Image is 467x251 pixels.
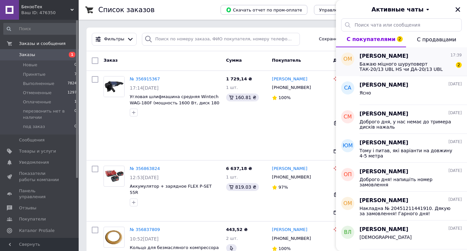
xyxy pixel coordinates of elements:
[343,55,352,63] span: ОМ
[74,62,77,68] span: 0
[336,220,467,249] button: ВЛ[PERSON_NAME][DATE][DEMOGRAPHIC_DATA]
[360,148,453,158] span: Тому і питав, які варіанти на довжину 4-5 метра
[130,184,212,195] a: Аккумулятор + зарядное FLEX P-SET 55R
[104,228,124,246] img: Фото товару
[21,10,79,16] div: Ваш ID: 476350
[272,166,307,172] a: [PERSON_NAME]
[23,124,45,130] span: под заказ
[319,36,372,42] span: Сохраненные фильтры:
[104,36,125,42] span: Фильтры
[130,85,159,91] span: 17:14[DATE]
[406,31,467,47] button: С продавцами
[130,175,159,180] span: 12:53[DATE]
[272,175,311,179] span: [PHONE_NUMBER]
[130,166,160,171] a: № 356863824
[23,72,46,77] span: Принятые
[142,33,300,46] input: Поиск по номеру заказа, ФИО покупателя, номеру телефона, Email, номеру накладной
[226,236,238,241] span: 2 шт.
[344,113,352,121] span: СМ
[360,177,453,187] span: Доброго дня! напишіть номер замовлення
[336,105,467,134] button: СМ[PERSON_NAME][DATE]Доброго дня, у нас немає до тримера дисків нажаль
[397,36,403,42] span: 2
[98,6,155,14] h1: Список заказов
[68,90,77,96] span: 1297
[454,6,462,13] button: Закрыть
[344,171,352,178] span: ОП
[74,72,77,77] span: 7
[272,236,311,241] span: [PHONE_NUMBER]
[360,168,408,176] span: [PERSON_NAME]
[279,185,288,190] span: 97%
[226,166,252,171] span: 6 637,18 ₴
[130,76,160,81] a: № 356915367
[226,76,252,81] span: 1 729,14 ₴
[104,76,124,97] img: Фото товару
[448,226,462,231] span: [DATE]
[23,99,51,105] span: Оплаченные
[19,216,46,222] span: Покупатели
[347,36,396,42] span: С покупателями
[314,5,376,15] button: Управление статусами
[456,62,462,68] span: 2
[19,148,56,154] span: Товары и услуги
[69,52,75,57] span: 1
[226,175,238,179] span: 1 шт.
[344,229,351,236] span: ВЛ
[360,235,412,240] span: [DEMOGRAPHIC_DATA]
[448,110,462,116] span: [DATE]
[19,159,49,165] span: Уведомления
[68,81,77,87] span: 7824
[21,4,70,10] span: БензоТех
[360,61,453,72] span: Бажаю міцного шуруповерт ТАК-20/13 UBL HS чи ДА-20/13 UBL HS.?? бо це два різник [PERSON_NAME], і...
[104,166,125,187] a: Фото товару
[130,227,160,232] a: № 356837809
[372,5,424,14] span: Активные чаты
[272,76,307,82] a: [PERSON_NAME]
[104,76,125,97] a: Фото товару
[360,139,408,147] span: [PERSON_NAME]
[221,5,307,15] button: Скачать отчет по пром-оплате
[104,58,118,63] span: Заказ
[360,226,408,233] span: [PERSON_NAME]
[3,23,77,35] input: Поиск
[19,171,61,182] span: Показатели работы компании
[74,124,77,130] span: 0
[333,58,379,63] span: Доставка и оплата
[272,58,301,63] span: Покупатель
[272,85,311,90] span: [PHONE_NUMBER]
[360,119,453,130] span: Доброго дня, у нас немає до тримера дисків нажаль
[74,108,77,120] span: 0
[342,142,353,150] span: ЮМ
[341,18,462,31] input: Поиск чата или сообщения
[104,169,124,183] img: Фото товару
[336,192,467,220] button: ОМ[PERSON_NAME][DATE]Накладна № 20451211441910. Дякую за замовлення! Гарного дня!
[226,7,302,13] span: Скачать отчет по пром-оплате
[19,41,66,47] span: Заказы и сообщения
[343,200,352,207] span: ОМ
[360,110,408,118] span: [PERSON_NAME]
[336,31,406,47] button: С покупателями2
[226,227,248,232] span: 443,52 ₴
[336,47,467,76] button: ОМ[PERSON_NAME]17:39Бажаю міцного шуруповерт ТАК-20/13 UBL HS чи ДА-20/13 UBL HS.?? бо це два різ...
[74,99,77,105] span: 1
[448,197,462,202] span: [DATE]
[23,62,37,68] span: Новые
[130,236,159,241] span: 10:52[DATE]
[19,228,54,234] span: Каталог ProSale
[130,94,219,111] a: Угловая шлифмашина средняя Wintech WAG-180F (мощность 1600 Вт, диск 180 мм., плавный пуск)
[336,134,467,163] button: ЮМ[PERSON_NAME][DATE]Тому і питав, які варіанти на довжину 4-5 метра
[226,58,242,63] span: Сумма
[19,137,45,143] span: Сообщения
[19,188,61,200] span: Панель управления
[19,205,36,211] span: Отзывы
[360,206,453,216] span: Накладна № 20451211441910. Дякую за замовлення! Гарного дня!
[104,227,125,248] a: Фото товару
[226,85,238,90] span: 1 шт.
[417,36,456,43] span: С продавцами
[226,94,259,101] div: 160.81 ₴
[448,81,462,87] span: [DATE]
[279,246,291,251] span: 100%
[360,81,408,89] span: [PERSON_NAME]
